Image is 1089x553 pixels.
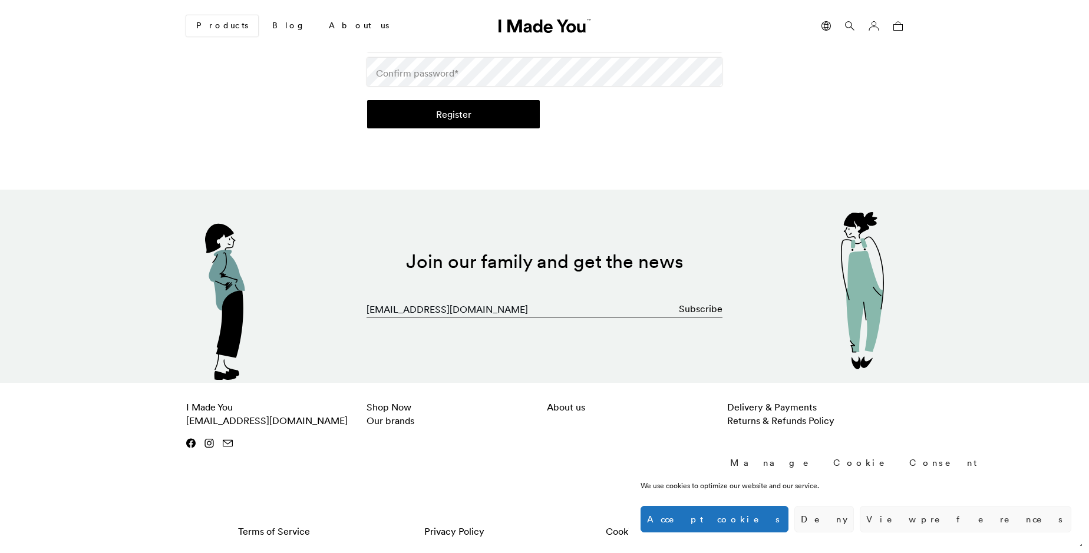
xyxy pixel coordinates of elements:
div: Manage Cookie Consent [730,456,982,469]
button: Accept cookies [641,506,788,532]
a: Terms of Service [186,519,362,544]
div: We use cookies to optimize our website and our service. [641,481,896,491]
p: I Made You [186,400,362,428]
h2: Join our family and get the news [220,250,869,273]
a: Returns & Refunds Policy [727,415,834,426]
button: Deny [794,506,854,532]
a: Delivery & Payments [727,401,817,413]
a: Blog [263,16,315,36]
button: Register [367,100,540,128]
a: Privacy Policy [367,519,542,544]
a: About us [319,16,398,36]
label: Confirm password [376,66,458,80]
a: Shop Now [367,401,411,413]
button: View preferences [860,506,1071,532]
a: [EMAIL_ADDRESS][DOMAIN_NAME] [186,415,348,426]
a: About us [547,401,585,413]
a: Products [186,15,258,37]
a: Cookie Policy [547,519,722,544]
a: Our brands [367,415,414,426]
button: Subscribe [679,297,722,320]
